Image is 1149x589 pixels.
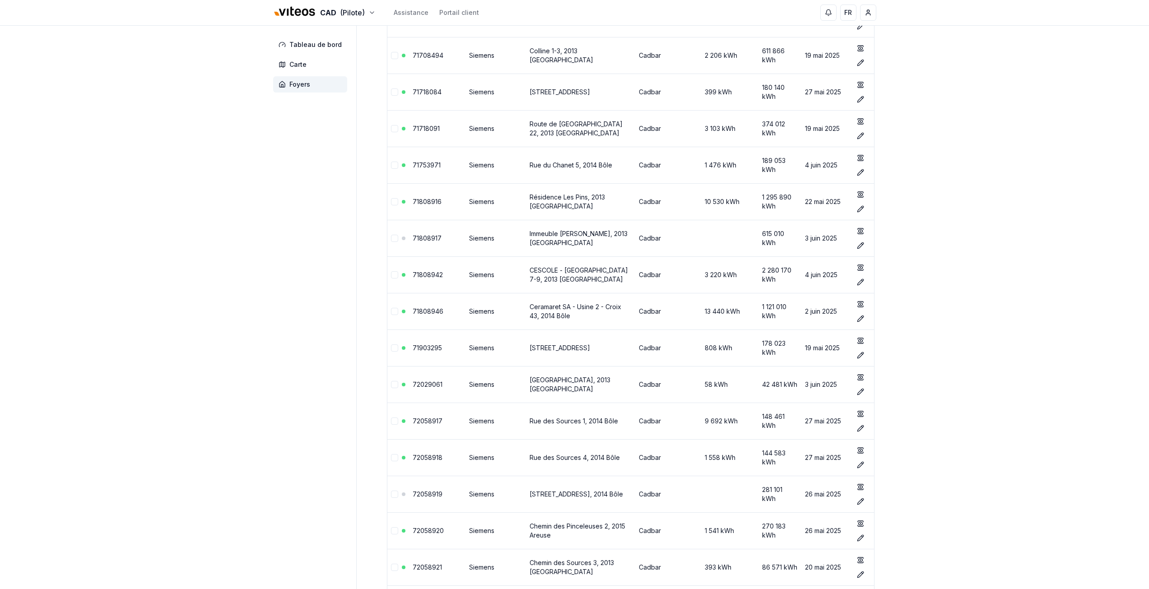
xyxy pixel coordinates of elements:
div: 10 530 kWh [687,197,755,206]
td: 27 mai 2025 [801,74,850,110]
button: FR [840,5,856,21]
div: 42 481 kWh [762,380,798,389]
td: Siemens [465,403,526,439]
span: Carte [289,60,307,69]
td: Cadbar [635,110,683,147]
a: Résidence Les Pins, 2013 [GEOGRAPHIC_DATA] [530,193,605,210]
button: Sélectionner la ligne [391,235,398,242]
td: Cadbar [635,256,683,293]
div: 2 280 170 kWh [762,266,798,284]
a: Chemin des Sources 3, 2013 [GEOGRAPHIC_DATA] [530,559,614,575]
span: CAD [320,7,336,18]
a: Foyers [273,76,351,93]
span: Tableau de bord [289,40,342,49]
span: Foyers [289,80,310,89]
a: Immeuble [PERSON_NAME], 2013 [GEOGRAPHIC_DATA] [530,230,628,246]
div: 1 541 kWh [687,526,755,535]
a: Rue des Sources 1, 2014 Bôle [530,417,618,425]
button: Sélectionner la ligne [391,88,398,96]
td: Siemens [465,549,526,585]
button: Sélectionner la ligne [391,564,398,571]
div: 2 206 kWh [687,51,755,60]
a: 71718084 [413,88,442,96]
td: Siemens [465,147,526,183]
button: Sélectionner la ligne [391,381,398,388]
td: Siemens [465,476,526,512]
a: 71718091 [413,125,440,132]
a: 72058920 [413,527,444,534]
button: CAD(Pilote) [273,3,376,23]
div: 3 220 kWh [687,270,755,279]
a: 72029061 [413,380,442,388]
button: Sélectionner la ligne [391,198,398,205]
a: [STREET_ADDRESS] [530,88,590,96]
a: Colline 1-3, 2013 [GEOGRAPHIC_DATA] [530,47,593,64]
td: 26 mai 2025 [801,512,850,549]
a: Route de [GEOGRAPHIC_DATA] 22, 2013 [GEOGRAPHIC_DATA] [530,120,623,137]
td: Siemens [465,329,526,366]
a: 71808946 [413,307,443,315]
td: Cadbar [635,476,683,512]
div: 13 440 kWh [687,307,755,316]
td: Siemens [465,293,526,329]
td: Siemens [465,37,526,74]
td: 27 mai 2025 [801,403,850,439]
div: 144 583 kWh [762,449,798,467]
a: 72058917 [413,417,442,425]
a: Assistance [394,8,428,17]
button: Sélectionner la ligne [391,344,398,352]
td: 4 juin 2025 [801,256,850,293]
a: [STREET_ADDRESS], 2014 Bôle [530,490,623,498]
td: Cadbar [635,366,683,403]
td: Siemens [465,74,526,110]
td: Cadbar [635,403,683,439]
a: 71808942 [413,271,443,278]
td: Cadbar [635,74,683,110]
div: 180 140 kWh [762,83,798,101]
td: Cadbar [635,293,683,329]
div: 1 121 010 kWh [762,302,798,320]
a: 71708494 [413,51,443,59]
a: 71903295 [413,344,442,352]
td: 3 juin 2025 [801,220,850,256]
td: 4 juin 2025 [801,147,850,183]
td: Cadbar [635,512,683,549]
td: Cadbar [635,439,683,476]
a: Carte [273,56,351,73]
a: Rue des Sources 4, 2014 Bôle [530,454,620,461]
button: Sélectionner la ligne [391,52,398,59]
div: 9 692 kWh [687,417,755,426]
td: 19 mai 2025 [801,110,850,147]
button: Sélectionner la ligne [391,417,398,425]
div: 1 295 890 kWh [762,193,798,211]
td: Siemens [465,439,526,476]
td: Cadbar [635,147,683,183]
a: 71808916 [413,198,442,205]
a: Portail client [439,8,479,17]
div: 281 101 kWh [762,485,798,503]
td: Siemens [465,220,526,256]
button: Sélectionner la ligne [391,308,398,315]
button: Sélectionner la ligne [391,491,398,498]
a: Rue du Chanet 5, 2014 Bôle [530,161,612,169]
td: Siemens [465,256,526,293]
a: [STREET_ADDRESS] [530,344,590,352]
div: 393 kWh [687,563,755,572]
div: 1 476 kWh [687,161,755,170]
a: CESCOLE - [GEOGRAPHIC_DATA] 7-9, 2013 [GEOGRAPHIC_DATA] [530,266,628,283]
td: Siemens [465,183,526,220]
div: 58 kWh [687,380,755,389]
button: Sélectionner la ligne [391,125,398,132]
td: Cadbar [635,220,683,256]
a: 71808917 [413,234,442,242]
a: [GEOGRAPHIC_DATA], 2013 [GEOGRAPHIC_DATA] [530,376,610,393]
div: 399 kWh [687,88,755,97]
td: 19 mai 2025 [801,329,850,366]
button: Sélectionner la ligne [391,271,398,278]
a: Ceramaret SA - Usine 2 - Croix 43, 2014 Bôle [530,303,621,320]
td: 3 juin 2025 [801,366,850,403]
td: 19 mai 2025 [801,37,850,74]
td: 26 mai 2025 [801,476,850,512]
td: Siemens [465,512,526,549]
a: 72058918 [413,454,442,461]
